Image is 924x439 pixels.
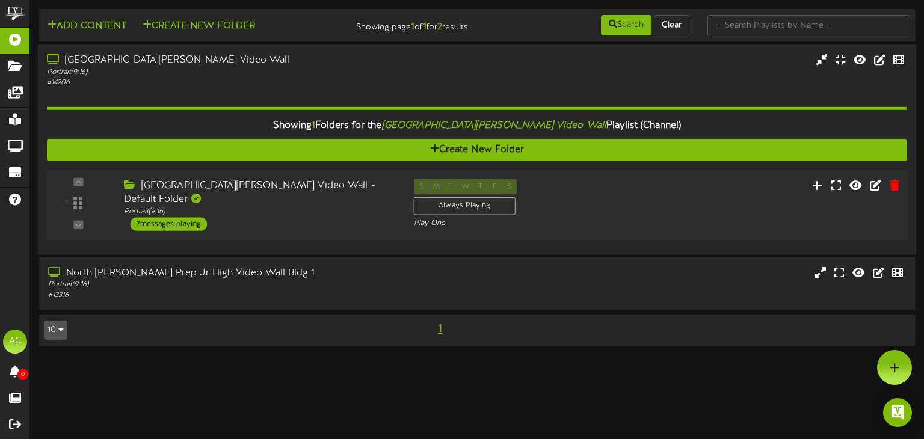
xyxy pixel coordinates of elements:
button: 10 [44,321,67,340]
span: 1 [435,322,445,336]
div: [GEOGRAPHIC_DATA][PERSON_NAME] Video Wall - Default Folder [124,179,395,207]
button: Search [601,15,651,35]
div: # 13316 [48,290,395,301]
button: Create New Folder [47,139,907,161]
div: Portrait ( 9:16 ) [47,67,395,77]
div: Showing page of for results [330,14,477,34]
span: 0 [17,369,28,380]
button: Clear [654,15,689,35]
div: Play One [414,218,613,229]
strong: 2 [437,22,442,32]
div: Showing Folders for the Playlist (Channel) [38,113,916,139]
strong: 1 [411,22,414,32]
div: # 14206 [47,78,395,88]
strong: 1 [423,22,427,32]
input: -- Search Playlists by Name -- [707,15,911,35]
div: Always Playing [414,197,516,215]
div: [GEOGRAPHIC_DATA][PERSON_NAME] Video Wall [47,54,395,67]
i: [GEOGRAPHIC_DATA][PERSON_NAME] Video Wall [382,120,606,131]
button: Add Content [44,19,130,34]
div: AC [3,330,27,354]
span: 1 [312,120,315,131]
div: Portrait ( 9:16 ) [124,207,395,217]
div: North [PERSON_NAME] Prep Jr High Video Wall Bldg 1 [48,266,395,280]
button: Create New Folder [139,19,259,34]
div: Open Intercom Messenger [883,398,912,427]
div: 7 messages playing [130,217,207,230]
div: Portrait ( 9:16 ) [48,280,395,290]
